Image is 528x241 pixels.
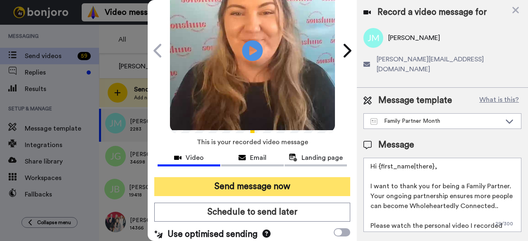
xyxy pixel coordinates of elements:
[154,177,350,196] button: Send message now
[477,94,521,107] button: What is this?
[250,153,266,163] span: Email
[186,153,204,163] span: Video
[377,54,521,74] span: [PERSON_NAME][EMAIL_ADDRESS][DOMAIN_NAME]
[167,228,257,241] span: Use optimised sending
[302,153,343,163] span: Landing page
[197,133,308,151] span: This is your recorded video message
[370,118,377,125] img: Message-temps.svg
[154,203,350,222] button: Schedule to send later
[363,158,521,232] textarea: Hi {first_name|there}, I want to thank you for being a Family Partner. Your ongoing partnership e...
[378,139,414,151] span: Message
[378,94,452,107] span: Message template
[370,117,501,125] div: Family Partner Month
